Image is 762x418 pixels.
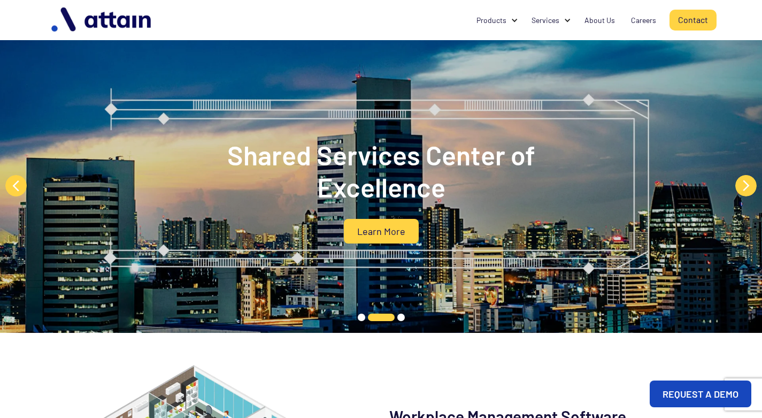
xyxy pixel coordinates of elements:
a: Careers [623,10,664,31]
button: 1 of 3 [358,314,365,321]
button: 3 of 3 [397,314,405,321]
button: Next [735,175,757,196]
div: Products [468,10,524,31]
h2: Shared Services Center of Excellence [167,139,595,203]
a: Learn More [344,219,419,244]
a: Contact [669,10,717,31]
div: Products [476,15,506,26]
div: Services [524,10,576,31]
div: About Us [584,15,615,26]
div: Services [532,15,559,26]
button: 2 of 3 [368,314,395,321]
a: REQUEST A DEMO [650,381,751,407]
a: About Us [576,10,623,31]
button: Previous [5,175,27,196]
div: Careers [631,15,656,26]
img: logo [46,3,158,37]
